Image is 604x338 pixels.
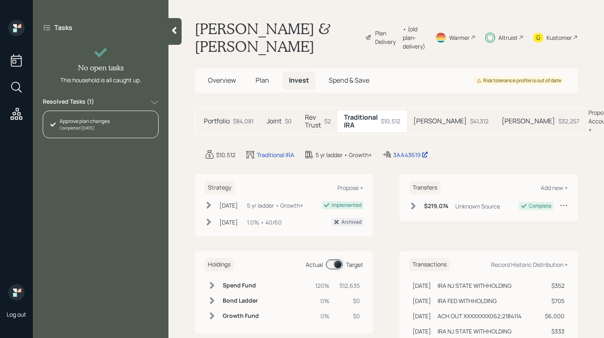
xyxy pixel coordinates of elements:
[381,117,400,125] div: $10,512
[542,296,565,305] div: $705
[455,202,500,211] div: Unknown Source
[247,218,282,227] div: 1.0% • 40/60
[306,260,323,269] div: Actual
[332,201,362,209] div: Implemented
[542,327,565,336] div: $333
[223,297,259,304] h6: Bond Ladder
[54,23,72,32] label: Tasks
[542,281,565,290] div: $352
[195,20,358,55] h1: [PERSON_NAME] & [PERSON_NAME]
[315,312,330,320] div: 0%
[403,25,425,51] div: • (old plan-delivery)
[339,281,360,290] div: $12,635
[219,218,238,227] div: [DATE]
[205,258,234,271] h6: Holdings
[233,117,254,125] div: $84,081
[413,312,431,320] div: [DATE]
[449,33,470,42] div: Warmer
[204,117,230,125] h5: Portfolio
[346,260,363,269] div: Target
[219,201,238,210] div: [DATE]
[60,118,110,125] div: Approve plan changes
[339,296,360,305] div: $0
[8,284,25,301] img: retirable_logo.png
[289,76,309,85] span: Invest
[267,117,281,125] h5: Joint
[438,281,512,290] div: IRA NJ STATE WITHHOLDING
[339,312,360,320] div: $0
[7,310,26,318] div: Log out
[413,117,467,125] h5: [PERSON_NAME]
[470,117,489,125] div: $41,312
[413,281,431,290] div: [DATE]
[60,125,110,131] div: Completed [DATE]
[316,150,372,159] div: 5 yr ladder • Growth+
[341,218,362,226] div: Archived
[477,77,561,84] div: Risk tolerance profile is out of date
[413,296,431,305] div: [DATE]
[542,312,565,320] div: $6,000
[329,76,369,85] span: Spend & Save
[257,150,294,159] div: Traditional IRA
[337,184,363,192] div: Propose +
[409,258,450,271] h6: Transactions
[43,97,94,107] label: Resolved Tasks ( 1 )
[324,117,331,125] div: $2
[285,117,292,125] div: $0
[315,296,330,305] div: 0%
[247,201,303,210] div: 5 yr ladder • Growth+
[256,76,269,85] span: Plan
[413,327,431,336] div: [DATE]
[375,29,399,46] div: Plan Delivery
[438,327,512,336] div: IRA NJ STATE WITHHOLDING
[546,33,572,42] div: Kustomer
[529,202,551,210] div: Complete
[438,312,521,320] div: ACH OUT XXXXXXXX062;2184114
[502,117,555,125] h5: [PERSON_NAME]
[491,261,568,269] div: Record Historic Distribution +
[409,181,440,194] h6: Transfers
[223,313,259,319] h6: Growth Fund
[78,63,124,72] h4: No open tasks
[424,203,449,210] h6: $219,074
[558,117,579,125] div: $32,257
[393,150,428,159] div: 3AA43619
[223,282,259,289] h6: Spend Fund
[438,296,497,305] div: IRA FED WITHHOLDING
[498,33,518,42] div: Altruist
[216,150,235,159] div: $10,512
[344,113,378,129] h5: Traditional IRA
[315,281,330,290] div: 120%
[541,184,568,192] div: Add new +
[205,181,235,194] h6: Strategy
[208,76,236,85] span: Overview
[60,76,141,84] div: This household is all caught up.
[305,113,321,129] h5: Rev Trust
